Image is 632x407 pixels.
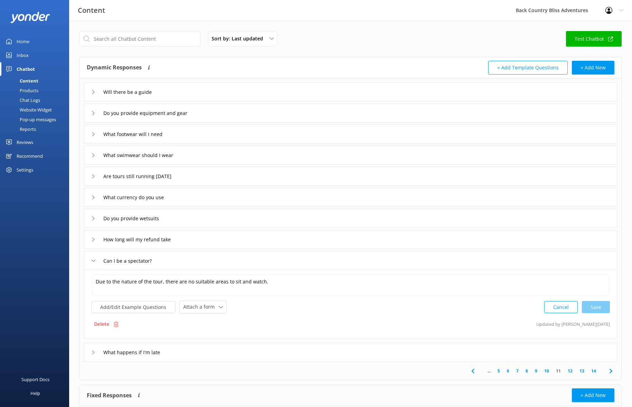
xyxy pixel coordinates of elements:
div: Website Widget [4,105,52,115]
div: Chat Logs [4,95,40,105]
span: Sort by: Last updated [212,35,267,42]
textarea: Due to the nature of the tour, there are no suitable areas to sit and watch. [92,274,609,296]
input: Search all Chatbot Content [80,31,201,47]
button: Add/Edit Example Questions [91,301,175,313]
div: Reports [4,124,36,134]
a: Test Chatbot [566,31,622,47]
div: Products [4,86,38,95]
div: Help [30,386,40,400]
div: Content [4,76,38,86]
a: 13 [576,368,588,374]
p: Updated by [PERSON_NAME] [DATE] [536,318,610,331]
a: 14 [588,368,600,374]
a: Products [4,86,69,95]
a: 10 [541,368,552,374]
button: + Add Template Questions [488,61,568,75]
h4: Dynamic Responses [87,61,142,75]
div: Inbox [17,48,29,62]
div: Home [17,35,29,48]
button: + Add New [572,61,614,75]
div: Chatbot [17,62,35,76]
div: Pop-up messages [4,115,56,124]
div: Support Docs [21,372,49,386]
a: Pop-up messages [4,115,69,124]
h4: Fixed Responses [87,388,132,402]
a: 5 [494,368,503,374]
a: 7 [513,368,522,374]
div: Settings [17,163,33,177]
a: 6 [503,368,513,374]
img: yonder-white-logo.png [10,12,50,23]
a: Content [4,76,69,86]
span: ... [484,368,494,374]
a: 8 [522,368,531,374]
a: Reports [4,124,69,134]
button: Cancel [544,301,578,313]
a: Website Widget [4,105,69,115]
a: 9 [531,368,541,374]
div: Reviews [17,135,33,149]
button: + Add New [572,388,614,402]
a: 12 [564,368,576,374]
a: Chat Logs [4,95,69,105]
p: Delete [94,320,109,328]
span: Attach a form [183,303,219,311]
a: 11 [552,368,564,374]
h3: Content [78,5,105,16]
div: Recommend [17,149,43,163]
